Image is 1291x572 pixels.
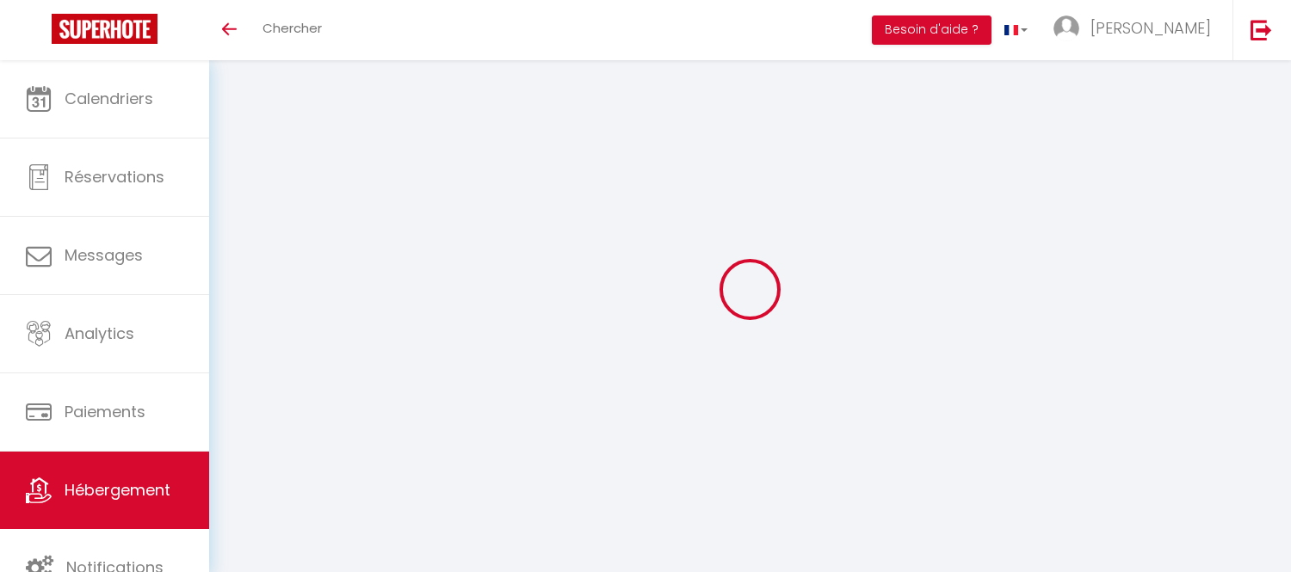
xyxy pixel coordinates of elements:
img: Super Booking [52,14,158,44]
button: Besoin d'aide ? [872,15,991,45]
span: Analytics [65,323,134,344]
span: [PERSON_NAME] [1090,17,1211,39]
span: Réservations [65,166,164,188]
span: Hébergement [65,479,170,501]
span: Messages [65,244,143,266]
span: Calendriers [65,88,153,109]
span: Chercher [263,19,322,37]
span: Paiements [65,401,145,422]
img: logout [1251,19,1272,40]
img: ... [1053,15,1079,41]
